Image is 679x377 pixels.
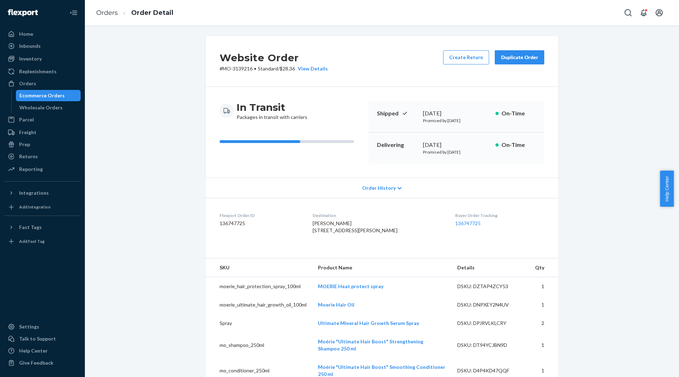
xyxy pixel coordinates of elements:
[457,320,524,327] div: DSKU: DPJRVLKLCRY
[19,238,45,244] div: Add Fast Tag
[621,6,635,20] button: Open Search Box
[423,109,490,118] div: [DATE]
[423,141,490,149] div: [DATE]
[91,2,179,23] ol: breadcrumbs
[237,101,307,121] div: Packages in transit with carriers
[66,6,81,20] button: Close Navigation
[205,296,312,314] td: moerie_ultimate_hair_growth_oil_100ml
[529,296,558,314] td: 1
[19,153,38,160] div: Returns
[4,151,81,162] a: Returns
[4,236,81,247] a: Add Fast Tag
[19,347,48,354] div: Help Center
[495,50,544,64] button: Duplicate Order
[4,139,81,150] a: Prep
[19,68,57,75] div: Replenishments
[4,114,81,125] a: Parcel
[237,101,307,114] h3: In Transit
[4,40,81,52] a: Inbounds
[19,30,33,38] div: Home
[529,277,558,296] td: 1
[4,333,81,344] a: Talk to Support
[423,118,490,124] p: Promised by [DATE]
[455,212,544,218] dt: Buyer Order Tracking
[19,55,42,62] div: Inventory
[457,301,524,308] div: DSKU: DNPXEY2N4UV
[318,364,445,377] a: Moérie "Ultimate Hair Boost" Smoothing Conditioner 250 ml
[16,90,81,101] a: Ecommerce Orders
[19,204,51,210] div: Add Integration
[220,50,328,65] h2: Website Order
[318,338,423,352] a: Moérie "Ultimate Hair Boost" Strengthening Shampoo 250 ml
[19,224,42,231] div: Fast Tags
[501,54,538,61] div: Duplicate Order
[19,166,43,173] div: Reporting
[8,9,38,16] img: Flexport logo
[443,50,489,64] button: Create Return
[312,258,452,277] th: Product Name
[4,66,81,77] a: Replenishments
[19,80,36,87] div: Orders
[4,164,81,175] a: Reporting
[4,28,81,40] a: Home
[457,367,524,374] div: DSKU: D4P4KD47QQF
[16,102,81,113] a: Wholesale Orders
[205,314,312,332] td: Spray
[4,78,81,89] a: Orders
[501,109,536,118] p: On-Time
[19,359,53,366] div: Give Feedback
[19,92,65,99] div: Ecommerce Orders
[220,65,328,72] p: # MO-3139216 / $28.36
[455,220,481,226] a: 136747725
[205,332,312,358] td: mo_shampoo_250ml
[318,302,354,308] a: Moerie Hair Oil
[4,201,81,213] a: Add Integration
[258,65,278,72] span: Standard
[4,127,81,138] a: Freight
[452,258,529,277] th: Details
[19,189,49,196] div: Integrations
[529,332,558,358] td: 1
[457,342,524,349] div: DSKU: DT94YCJBN9D
[377,109,417,118] p: Shipped
[501,141,536,149] p: On-Time
[4,187,81,199] button: Integrations
[529,314,558,332] td: 2
[19,335,56,342] div: Talk to Support
[377,141,417,149] p: Delivering
[652,6,666,20] button: Open account menu
[423,149,490,155] p: Promised by [DATE]
[4,321,81,332] a: Settings
[205,277,312,296] td: moerie_hair_protection_spray_100ml
[637,6,651,20] button: Open notifications
[19,116,34,123] div: Parcel
[4,345,81,356] a: Help Center
[362,184,396,192] span: Order History
[295,65,328,72] button: View Details
[4,222,81,233] button: Fast Tags
[19,104,63,111] div: Wholesale Orders
[4,53,81,64] a: Inventory
[254,65,256,72] span: •
[205,258,312,277] th: SKU
[220,220,301,227] dd: 136747725
[313,220,397,233] span: [PERSON_NAME] [STREET_ADDRESS][PERSON_NAME]
[318,283,383,289] a: MOERIE Heat protect spray
[318,320,419,326] a: Ultimate Mineral Hair Growth Serum Spray
[4,357,81,369] button: Give Feedback
[96,9,118,17] a: Orders
[529,258,558,277] th: Qty
[19,129,36,136] div: Freight
[313,212,444,218] dt: Destination
[131,9,173,17] a: Order Detail
[19,323,39,330] div: Settings
[660,171,674,207] button: Help Center
[19,42,41,50] div: Inbounds
[19,141,30,148] div: Prep
[457,283,524,290] div: DSKU: DZTAP4ZCY53
[220,212,301,218] dt: Flexport Order ID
